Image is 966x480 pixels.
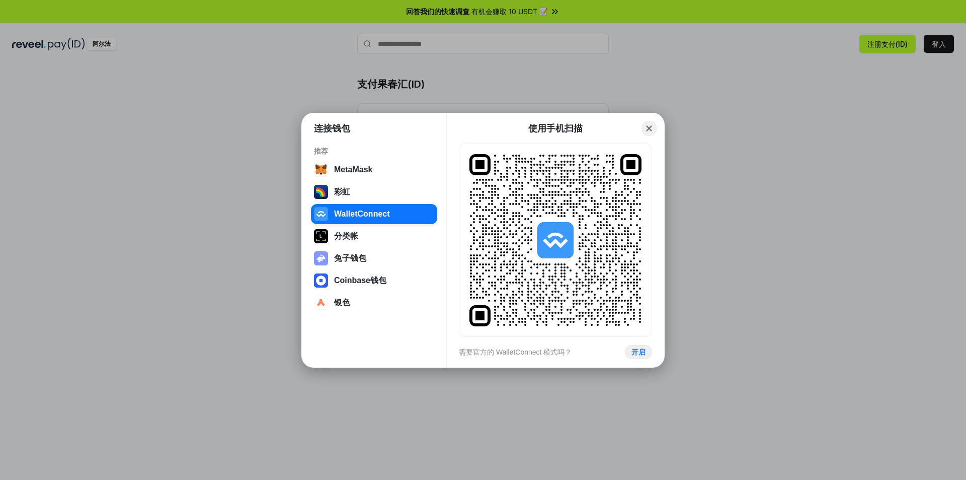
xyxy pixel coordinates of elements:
button: 开启 [625,345,652,359]
font: 兔子钱包 [334,253,366,262]
button: Coinbase钱包 [311,270,437,291]
font: MetaMask [334,165,372,174]
button: 兔子钱包 [311,248,437,268]
button: WalletConnect [311,204,437,224]
img: svg+xml,%3Csvg%20width%3D%2228%22%20height%3D%2228%22%20viewBox%3D%220%200%2028%2028%22%20fill%3D... [537,222,574,258]
font: Coinbase钱包 [334,276,386,284]
img: svg+xml,%3Csvg%20width%3D%2228%22%20height%3D%2228%22%20viewBox%3D%220%200%2028%2028%22%20fill%3D... [314,296,328,310]
button: MetaMask [311,160,437,180]
img: svg+xml,%3Csvg%20xmlns%3D%22http%3A%2F%2Fwww.w3.org%2F2000%2Fsvg%22%20fill%3D%22none%22%20viewBox... [314,251,328,265]
font: 推荐 [314,147,328,155]
font: 彩虹 [334,187,350,195]
font: WalletConnect [334,210,390,218]
font: 连接钱包 [314,123,350,133]
img: svg+xml,%3Csvg%20width%3D%2228%22%20height%3D%2228%22%20viewBox%3D%220%200%2028%2028%22%20fill%3D... [314,273,328,288]
font: 分类帐 [334,231,358,240]
font: 开启 [631,348,646,356]
img: svg+xml,%3Csvg%20width%3D%22120%22%20height%3D%22120%22%20viewBox%3D%220%200%20120%20120%22%20fil... [314,185,328,199]
font: 使用手机扫描 [528,123,583,133]
img: svg+xml,%3Csvg%20width%3D%2228%22%20height%3D%2228%22%20viewBox%3D%220%200%2028%2028%22%20fill%3D... [314,163,328,177]
font: 需要官方的 WalletConnect 模式吗？ [459,348,572,356]
img: svg+xml,%3Csvg%20xmlns%3D%22http%3A%2F%2Fwww.w3.org%2F2000%2Fsvg%22%20width%3D%2228%22%20height%3... [314,229,328,243]
button: 关闭 [641,120,657,136]
img: svg+xml,%3Csvg%20width%3D%2228%22%20height%3D%2228%22%20viewBox%3D%220%200%2028%2028%22%20fill%3D... [314,207,328,221]
font: 银色 [334,298,350,306]
button: 分类帐 [311,226,437,246]
button: 银色 [311,293,437,313]
button: 彩虹 [311,182,437,202]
